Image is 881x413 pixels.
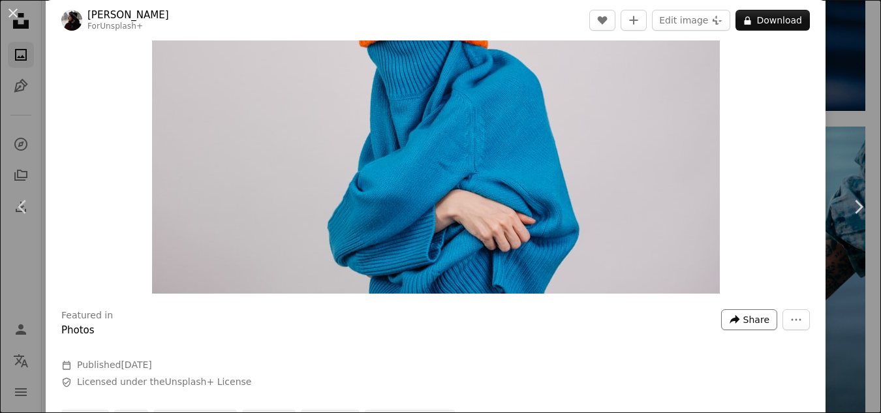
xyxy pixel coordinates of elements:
a: Next [835,144,881,269]
h3: Featured in [61,309,113,322]
button: More Actions [782,309,810,330]
button: Download [735,10,810,31]
a: Unsplash+ [100,22,143,31]
button: Like [589,10,615,31]
button: Share this image [721,309,777,330]
time: September 25, 2025 at 12:00:03 AM PDT [121,359,151,370]
span: Share [743,310,769,329]
button: Add to Collection [621,10,647,31]
a: [PERSON_NAME] [87,8,169,22]
a: Unsplash+ License [165,376,252,387]
div: For [87,22,169,32]
a: Photos [61,324,95,336]
img: Go to Dmitrii Shirnin's profile [61,10,82,31]
button: Edit image [652,10,730,31]
span: Published [77,359,152,370]
span: Licensed under the [77,376,251,389]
